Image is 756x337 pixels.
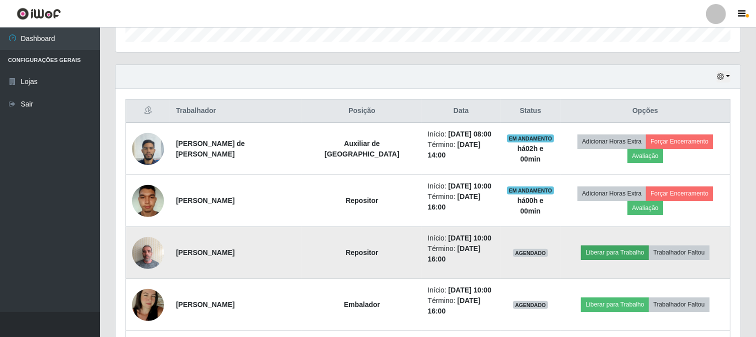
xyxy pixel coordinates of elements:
[427,243,494,264] li: Término:
[176,139,245,158] strong: [PERSON_NAME] de [PERSON_NAME]
[132,127,164,170] img: 1736956846445.jpeg
[176,196,234,204] strong: [PERSON_NAME]
[448,182,491,190] time: [DATE] 10:00
[560,99,730,123] th: Opções
[627,149,663,163] button: Avaliação
[577,134,646,148] button: Adicionar Horas Extra
[448,286,491,294] time: [DATE] 10:00
[132,276,164,333] img: 1682443314153.jpeg
[176,248,234,256] strong: [PERSON_NAME]
[448,130,491,138] time: [DATE] 08:00
[427,233,494,243] li: Início:
[132,179,164,222] img: 1689458402728.jpeg
[427,285,494,295] li: Início:
[132,231,164,274] img: 1707417653840.jpeg
[649,245,709,259] button: Trabalhador Faltou
[513,301,548,309] span: AGENDADO
[427,295,494,316] li: Término:
[345,196,378,204] strong: Repositor
[344,300,380,308] strong: Embalador
[581,245,648,259] button: Liberar para Trabalho
[16,7,61,20] img: CoreUI Logo
[427,181,494,191] li: Início:
[646,134,713,148] button: Forçar Encerramento
[427,129,494,139] li: Início:
[581,297,648,311] button: Liberar para Trabalho
[507,186,554,194] span: EM ANDAMENTO
[517,144,543,163] strong: há 02 h e 00 min
[170,99,302,123] th: Trabalhador
[324,139,399,158] strong: Auxiliar de [GEOGRAPHIC_DATA]
[627,201,663,215] button: Avaliação
[176,300,234,308] strong: [PERSON_NAME]
[421,99,500,123] th: Data
[507,134,554,142] span: EM ANDAMENTO
[646,186,713,200] button: Forçar Encerramento
[448,234,491,242] time: [DATE] 10:00
[513,249,548,257] span: AGENDADO
[649,297,709,311] button: Trabalhador Faltou
[427,191,494,212] li: Término:
[427,139,494,160] li: Término:
[302,99,421,123] th: Posição
[500,99,560,123] th: Status
[517,196,543,215] strong: há 00 h e 00 min
[345,248,378,256] strong: Repositor
[577,186,646,200] button: Adicionar Horas Extra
